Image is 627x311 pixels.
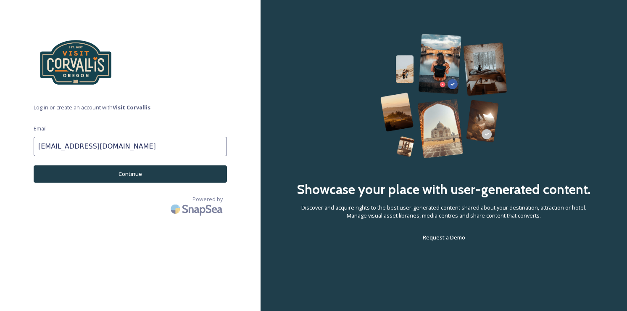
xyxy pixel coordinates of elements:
[294,204,593,220] span: Discover and acquire rights to the best user-generated content shared about your destination, att...
[297,179,591,199] h2: Showcase your place with user-generated content.
[34,125,47,133] span: Email
[34,34,118,91] img: visit-corvallis-badge-dark-blue-orange%281%29.png
[34,137,227,156] input: john.doe@snapsea.io
[34,165,227,183] button: Continue
[34,104,227,112] span: Log in or create an account with
[380,34,507,158] img: 63b42ca75bacad526042e722_Group%20154-p-800.png
[168,199,227,219] img: SnapSea Logo
[192,195,223,203] span: Powered by
[113,104,150,111] strong: Visit Corvallis
[423,234,465,241] span: Request a Demo
[423,232,465,242] a: Request a Demo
